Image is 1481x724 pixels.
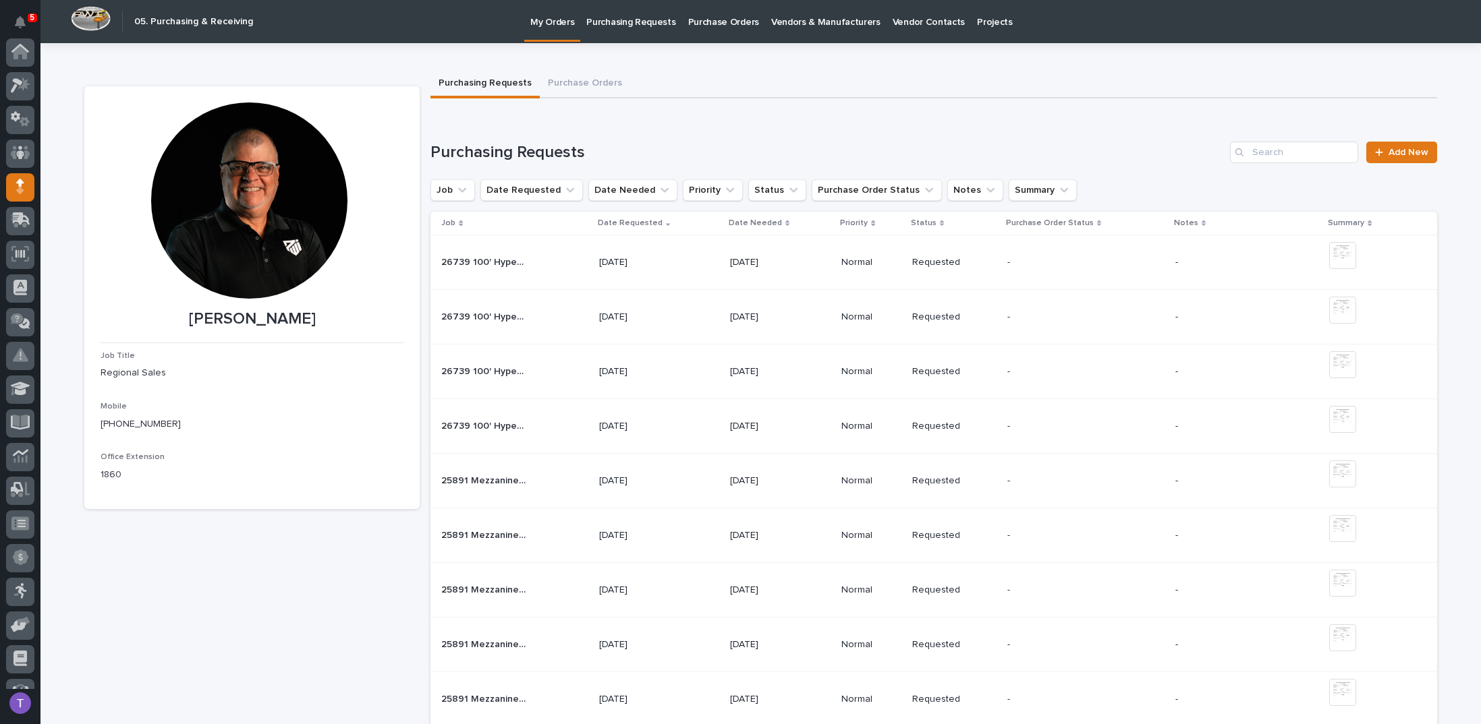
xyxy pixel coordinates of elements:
[730,257,814,268] p: [DATE]
[1007,309,1013,323] p: -
[841,530,901,541] p: Normal
[430,617,1437,672] tr: 25891 Mezzanine #2 Guardrail25891 Mezzanine #2 Guardrail [DATE][DATE]NormalRequested-- -
[912,421,997,432] p: Requested
[912,475,997,487] p: Requested
[841,257,901,268] p: Normal
[1175,421,1260,432] p: -
[730,584,814,596] p: [DATE]
[729,216,782,231] p: Date Needed
[101,453,165,461] span: Office Extension
[730,694,814,705] p: [DATE]
[6,689,34,717] button: users-avatar
[1175,257,1260,268] p: -
[441,363,528,378] p: 26739 100' Hyperlite Crane
[430,399,1437,454] tr: 26739 100' Hyperlite Crane26739 100' Hyperlite Crane [DATE][DATE]NormalRequested-- -
[599,694,683,705] p: [DATE]
[430,563,1437,617] tr: 25891 Mezzanine #2 Guardrail25891 Mezzanine #2 Guardrail [DATE][DATE]NormalRequested-- -
[101,366,403,380] p: Regional Sales
[588,179,677,201] button: Date Needed
[71,6,111,31] img: Workspace Logo
[441,418,528,432] p: 26739 100' Hyperlite Crane
[1007,582,1013,596] p: -
[1366,142,1437,163] a: Add New
[841,475,901,487] p: Normal
[730,639,814,651] p: [DATE]
[30,13,34,22] p: 5
[599,311,683,323] p: [DATE]
[683,179,743,201] button: Priority
[599,584,683,596] p: [DATE]
[1230,142,1358,163] input: Search
[1007,527,1013,541] p: -
[841,311,901,323] p: Normal
[947,179,1003,201] button: Notes
[911,216,937,231] p: Status
[912,311,997,323] p: Requested
[1007,473,1013,487] p: -
[599,639,683,651] p: [DATE]
[599,257,683,268] p: [DATE]
[841,694,901,705] p: Normal
[101,309,403,329] p: [PERSON_NAME]
[730,421,814,432] p: [DATE]
[1006,216,1094,231] p: Purchase Order Status
[430,179,475,201] button: Job
[430,290,1437,344] tr: 26739 100' Hyperlite Crane26739 100' Hyperlite Crane [DATE][DATE]NormalRequested-- -
[430,454,1437,508] tr: 25891 Mezzanine #1 Guardrail25891 Mezzanine #1 Guardrail [DATE][DATE]NormalRequested-- -
[430,344,1437,399] tr: 26739 100' Hyperlite Crane26739 100' Hyperlite Crane [DATE][DATE]NormalRequested-- -
[730,366,814,378] p: [DATE]
[841,421,901,432] p: Normal
[599,421,683,432] p: [DATE]
[912,366,997,378] p: Requested
[599,530,683,541] p: [DATE]
[101,468,403,482] p: 1860
[480,179,583,201] button: Date Requested
[912,694,997,705] p: Requested
[1175,366,1260,378] p: -
[748,179,806,201] button: Status
[598,216,663,231] p: Date Requested
[730,530,814,541] p: [DATE]
[841,639,901,651] p: Normal
[912,257,997,268] p: Requested
[441,309,528,323] p: 26739 100' Hyperlite Crane
[1007,636,1013,651] p: -
[812,179,942,201] button: Purchase Order Status
[430,143,1225,162] h1: Purchasing Requests
[1328,216,1364,231] p: Summary
[441,254,528,268] p: 26739 100' Hyperlite Crane
[441,216,455,231] p: Job
[101,402,127,411] span: Mobile
[430,235,1437,290] tr: 26739 100' Hyperlite Crane26739 100' Hyperlite Crane [DATE][DATE]NormalRequested-- -
[730,311,814,323] p: [DATE]
[1174,216,1198,231] p: Notes
[1009,179,1077,201] button: Summary
[1007,254,1013,268] p: -
[101,419,181,429] a: [PHONE_NUMBER]
[540,70,630,98] button: Purchase Orders
[17,16,34,38] div: Notifications5
[730,475,814,487] p: [DATE]
[441,636,528,651] p: 25891 Mezzanine #2 Guardrail
[441,527,528,541] p: 25891 Mezzanine #1 Guardrail
[101,352,135,360] span: Job Title
[430,70,540,98] button: Purchasing Requests
[1175,694,1260,705] p: -
[1007,418,1013,432] p: -
[1175,530,1260,541] p: -
[430,508,1437,563] tr: 25891 Mezzanine #1 Guardrail25891 Mezzanine #1 Guardrail [DATE][DATE]NormalRequested-- -
[840,216,868,231] p: Priority
[912,584,997,596] p: Requested
[599,366,683,378] p: [DATE]
[841,584,901,596] p: Normal
[1175,639,1260,651] p: -
[1007,363,1013,378] p: -
[912,530,997,541] p: Requested
[1175,584,1260,596] p: -
[1175,311,1260,323] p: -
[1389,148,1428,157] span: Add New
[1175,475,1260,487] p: -
[841,366,901,378] p: Normal
[441,691,528,705] p: 25891 Mezzanine #3 Guardrail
